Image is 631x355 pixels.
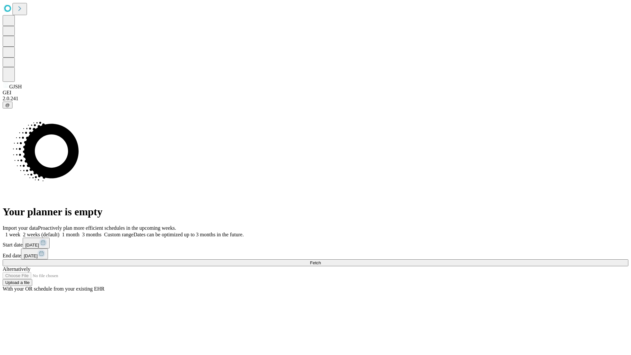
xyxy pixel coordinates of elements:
span: Proactively plan more efficient schedules in the upcoming weeks. [38,225,176,231]
span: Dates can be optimized up to 3 months in the future. [133,232,244,237]
div: 2.0.241 [3,96,628,102]
button: Upload a file [3,279,32,286]
span: Import your data [3,225,38,231]
span: 1 month [62,232,80,237]
span: With your OR schedule from your existing EHR [3,286,105,292]
div: End date [3,248,628,259]
span: 1 week [5,232,20,237]
span: Alternatively [3,266,30,272]
h1: Your planner is empty [3,206,628,218]
button: [DATE] [21,248,48,259]
span: @ [5,103,10,107]
div: Start date [3,238,628,248]
button: [DATE] [23,238,50,248]
span: GJSH [9,84,22,89]
span: [DATE] [25,243,39,248]
span: Custom range [104,232,133,237]
span: 3 months [82,232,102,237]
button: @ [3,102,12,108]
div: GEI [3,90,628,96]
span: [DATE] [24,253,37,258]
span: Fetch [310,260,321,265]
button: Fetch [3,259,628,266]
span: 2 weeks (default) [23,232,59,237]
